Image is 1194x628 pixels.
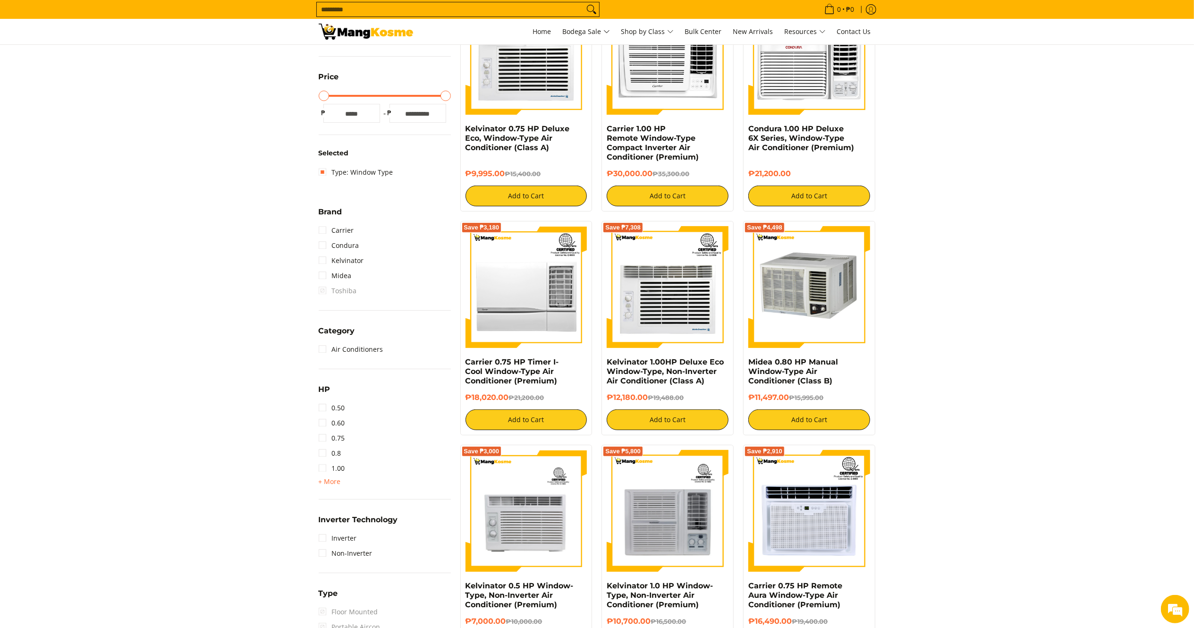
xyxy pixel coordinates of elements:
summary: Open [319,386,330,400]
a: Home [528,19,556,44]
button: Add to Cart [748,409,870,430]
a: 0.50 [319,400,345,416]
a: Bodega Sale [558,19,615,44]
a: 0.75 [319,431,345,446]
a: Air Conditioners [319,342,383,357]
span: New Arrivals [733,27,773,36]
a: Resources [780,19,830,44]
span: ₱ [319,108,328,118]
span: 0 [836,6,843,13]
button: Add to Cart [466,409,587,430]
a: 0.8 [319,446,341,461]
h6: Selected [319,149,451,158]
summary: Open [319,208,342,223]
h6: ₱9,995.00 [466,169,587,178]
span: • [821,4,857,15]
span: Inverter Technology [319,516,398,524]
img: kelvinator-.5hp-window-type-airconditioner-full-view-mang-kosme [466,450,587,572]
summary: Open [319,590,338,604]
span: Save ₱7,308 [605,225,641,230]
a: Carrier [319,223,354,238]
img: Bodega Sale Aircon l Mang Kosme: Home Appliances Warehouse Sale Window Type [319,24,413,40]
span: HP [319,386,330,393]
h6: ₱21,200.00 [748,169,870,178]
h6: ₱7,000.00 [466,617,587,626]
h6: ₱16,490.00 [748,617,870,626]
a: Kelvinator 1.00HP Deluxe Eco Window-Type, Non-Inverter Air Conditioner (Class A) [607,357,724,385]
span: Resources [785,26,826,38]
span: Home [533,27,551,36]
span: Save ₱4,498 [747,225,782,230]
a: Kelvinator 0.5 HP Window-Type, Non-Inverter Air Conditioner (Premium) [466,581,574,609]
summary: Open [319,516,398,531]
span: Save ₱2,910 [747,449,782,454]
button: Add to Cart [607,186,728,206]
span: Category [319,327,355,335]
a: 1.00 [319,461,345,476]
del: ₱16,500.00 [651,618,686,625]
button: Add to Cart [607,409,728,430]
span: Save ₱5,800 [605,449,641,454]
del: ₱19,488.00 [648,394,684,401]
a: New Arrivals [728,19,778,44]
a: Shop by Class [617,19,678,44]
a: Midea [319,268,352,283]
span: Bulk Center [685,27,722,36]
span: ₱ [385,108,394,118]
a: Type: Window Type [319,165,393,180]
a: Inverter [319,531,357,546]
a: Kelvinator 0.75 HP Deluxe Eco, Window-Type Air Conditioner (Class A) [466,124,570,152]
h6: ₱11,497.00 [748,393,870,402]
span: Contact Us [837,27,871,36]
a: Bulk Center [680,19,727,44]
a: Kelvinator 1.0 HP Window-Type, Non-Inverter Air Conditioner (Premium) [607,581,713,609]
h6: ₱10,700.00 [607,617,728,626]
summary: Open [319,327,355,342]
h6: ₱18,020.00 [466,393,587,402]
span: Price [319,73,339,81]
del: ₱10,000.00 [506,618,542,625]
button: Add to Cart [466,186,587,206]
a: Kelvinator [319,253,364,268]
img: Kelvinator 1.0 HP Window-Type, Non-Inverter Air Conditioner (Premium) [607,450,728,572]
img: Carrier 0.75 HP Timer I-Cool Window-Type Air Conditioner (Premium) [466,226,587,348]
img: Carrier 0.75 HP Remote Aura Window-Type Air Conditioner (Premium) [748,450,870,572]
summary: Open [319,73,339,88]
a: Condura 1.00 HP Deluxe 6X Series, Window-Type Air Conditioner (Premium) [748,124,854,152]
span: Floor Mounted [319,604,378,620]
span: Save ₱3,000 [464,449,500,454]
span: Brand [319,208,342,216]
span: ₱0 [845,6,856,13]
summary: Open [319,476,341,487]
h6: ₱12,180.00 [607,393,728,402]
del: ₱21,200.00 [509,394,544,401]
a: 0.60 [319,416,345,431]
del: ₱35,300.00 [652,170,689,178]
del: ₱19,400.00 [792,618,828,625]
a: Midea 0.80 HP Manual Window-Type Air Conditioner (Class B) [748,357,838,385]
a: Carrier 0.75 HP Timer I-Cool Window-Type Air Conditioner (Premium) [466,357,559,385]
button: Search [584,2,599,17]
img: Midea 0.80 HP Manual Window-Type Air Conditioner (Class B) [748,226,870,348]
span: Toshiba [319,283,357,298]
a: Non-Inverter [319,546,373,561]
a: Contact Us [832,19,876,44]
span: Save ₱3,180 [464,225,500,230]
a: Carrier 1.00 HP Remote Window-Type Compact Inverter Air Conditioner (Premium) [607,124,699,161]
h6: ₱30,000.00 [607,169,728,178]
span: Type [319,590,338,597]
span: Shop by Class [621,26,674,38]
del: ₱15,995.00 [789,394,823,401]
span: + More [319,478,341,485]
img: Kelvinator 1.00HP Deluxe Eco Window-Type, Non-Inverter Air Conditioner (Class A) [607,226,728,348]
del: ₱15,400.00 [505,170,541,178]
span: Bodega Sale [563,26,610,38]
nav: Main Menu [423,19,876,44]
button: Add to Cart [748,186,870,206]
a: Condura [319,238,359,253]
a: Carrier 0.75 HP Remote Aura Window-Type Air Conditioner (Premium) [748,581,842,609]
